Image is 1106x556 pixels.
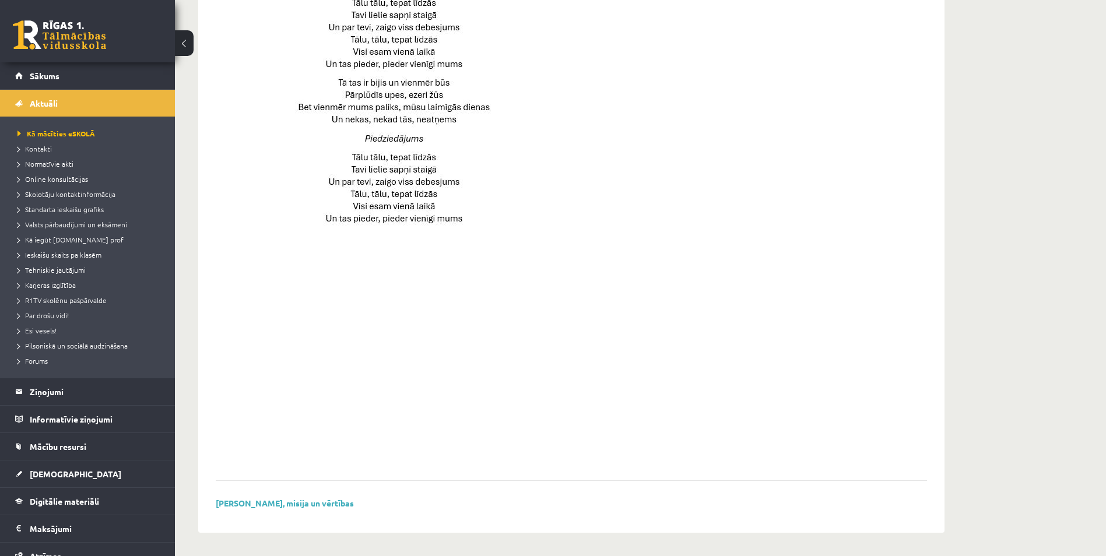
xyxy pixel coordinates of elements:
span: Skolotāju kontaktinformācija [17,189,115,199]
a: Ziņojumi [15,378,160,405]
a: Kā iegūt [DOMAIN_NAME] prof [17,234,163,245]
legend: Ziņojumi [30,378,160,405]
a: Forums [17,356,163,366]
span: Standarta ieskaišu grafiks [17,205,104,214]
span: Tehniskie jautājumi [17,265,86,275]
a: Valsts pārbaudījumi un eksāmeni [17,219,163,230]
a: Kā mācīties eSKOLĀ [17,128,163,139]
span: Par drošu vidi! [17,311,69,320]
span: Online konsultācijas [17,174,88,184]
a: Informatīvie ziņojumi [15,406,160,432]
a: [PERSON_NAME], misija un vērtības [216,498,354,508]
span: Esi vesels! [17,326,57,335]
span: Ieskaišu skaits pa klasēm [17,250,101,259]
span: Normatīvie akti [17,159,73,168]
span: Kā mācīties eSKOLĀ [17,129,95,138]
a: Pilsoniskā un sociālā audzināšana [17,340,163,351]
span: Sākums [30,71,59,81]
a: Online konsultācijas [17,174,163,184]
span: Aktuāli [30,98,58,108]
span: Mācību resursi [30,441,86,452]
span: Kā iegūt [DOMAIN_NAME] prof [17,235,124,244]
span: Forums [17,356,48,365]
span: Kontakti [17,144,52,153]
span: Karjeras izglītība [17,280,76,290]
a: Aktuāli [15,90,160,117]
span: Pilsoniskā un sociālā audzināšana [17,341,128,350]
a: Mācību resursi [15,433,160,460]
a: Ieskaišu skaits pa klasēm [17,249,163,260]
a: Kontakti [17,143,163,154]
a: Karjeras izglītība [17,280,163,290]
a: Skolotāju kontaktinformācija [17,189,163,199]
legend: Informatīvie ziņojumi [30,406,160,432]
span: Valsts pārbaudījumi un eksāmeni [17,220,127,229]
span: [DEMOGRAPHIC_DATA] [30,469,121,479]
a: [DEMOGRAPHIC_DATA] [15,460,160,487]
a: Digitālie materiāli [15,488,160,515]
a: Par drošu vidi! [17,310,163,321]
a: Standarta ieskaišu grafiks [17,204,163,214]
legend: Maksājumi [30,515,160,542]
a: R1TV skolēnu pašpārvalde [17,295,163,305]
a: Normatīvie akti [17,159,163,169]
a: Sākums [15,62,160,89]
a: Esi vesels! [17,325,163,336]
span: R1TV skolēnu pašpārvalde [17,295,107,305]
span: Digitālie materiāli [30,496,99,506]
a: Tehniskie jautājumi [17,265,163,275]
a: Maksājumi [15,515,160,542]
a: Rīgas 1. Tālmācības vidusskola [13,20,106,50]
